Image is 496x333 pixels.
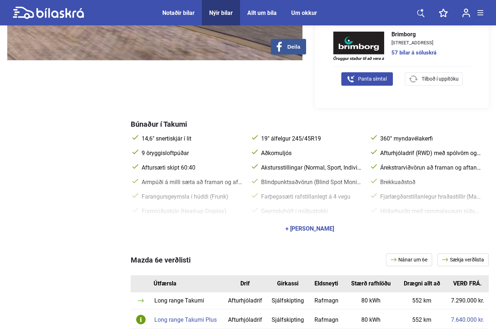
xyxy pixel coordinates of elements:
[162,9,195,16] a: Notaðir bílar
[438,253,489,266] a: Sækja verðlista
[403,281,441,287] div: Drægni allt að
[224,309,267,329] td: Afturhjóladrif
[308,309,344,329] td: Rafmagn
[397,292,447,309] td: 552 km
[386,253,432,266] a: Nánar um 6e
[344,309,397,329] td: 80 kWh
[291,9,317,16] a: Um okkur
[136,315,146,324] img: info-icon.svg
[379,150,481,157] span: Afturhjóladrif (RWD) með spólvörn og stöðugleikakerfi (Dynamic Stability Control)
[358,75,387,83] span: Panta símtal
[350,281,391,287] div: Stærð rafhlöðu
[462,8,470,17] img: user-login.svg
[452,281,483,287] div: VERÐ FRÁ.
[379,135,481,142] span: 360° myndavélakerfi
[138,299,144,302] img: arrow.svg
[391,32,436,37] span: Brimborg
[422,75,459,83] span: Tilboð í uppítöku
[131,256,191,264] span: Mazda 6e verðlisti
[209,9,233,16] a: Nýir bílar
[314,281,339,287] div: Eldsneyti
[287,44,300,50] span: Deila
[224,292,267,309] td: Afturhjóladrif
[267,292,308,309] td: Sjálfskipting
[154,317,220,323] div: Long range Takumi Plus
[397,309,447,329] td: 552 km
[308,292,344,309] td: Rafmagn
[451,298,484,304] a: 7.290.000 kr.
[154,281,224,287] div: Útfærsla
[229,281,261,287] div: Drif
[247,9,277,16] a: Allt um bíla
[391,50,436,56] a: 57 bílar á söluskrá
[442,258,450,261] img: arrow.svg
[267,309,308,329] td: Sjálfskipting
[140,150,243,157] span: 9 öryggisloftpúðar
[285,226,334,232] div: + [PERSON_NAME]
[344,292,397,309] td: 80 kWh
[271,39,306,54] button: Deila
[391,258,398,261] img: arrow.svg
[260,135,362,142] span: 19" álfelgur 245/45R19
[272,281,303,287] div: Girkassi
[451,317,484,323] a: 7.640.000 kr.
[391,40,436,45] span: [STREET_ADDRESS]
[260,150,362,157] span: Aðkomuljós
[154,298,220,304] div: Long range Takumi
[131,120,187,129] span: Búnaður í Takumi
[140,135,243,142] span: 14,6" snertiskjár í lit
[131,275,151,292] th: Id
